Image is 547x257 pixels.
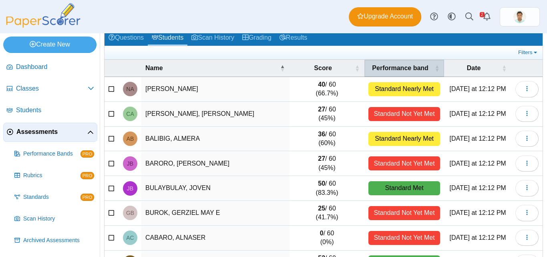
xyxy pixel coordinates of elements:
span: Performance band [372,65,428,71]
span: Rubrics [23,172,80,180]
span: JOVEN BULAYBULAY [127,186,133,191]
td: BULAYBULAY, JOVEN [141,176,290,201]
span: GERZIEL MAY E BUROK [126,210,134,216]
span: NORFA G. ABBAS [126,86,134,92]
a: Filters [516,49,541,57]
div: Standard Not Yet Met [368,156,440,170]
td: [PERSON_NAME] [141,77,290,102]
time: Aug 22, 2025 at 12:12 PM [450,85,506,92]
span: adonis maynard pilongo [513,10,526,23]
a: Scan History [11,209,97,229]
a: Create New [3,36,97,53]
td: BARORO, [PERSON_NAME] [141,151,290,176]
a: Alerts [478,8,496,26]
td: / 60 (41.7%) [290,201,364,226]
a: PaperScorer [3,22,83,29]
a: Results [276,31,311,46]
a: Questions [105,31,148,46]
span: CATHLYNNE ROSE M. ALVARADO [126,111,134,117]
span: ALNASER CABARO [126,235,134,241]
span: Scan History [23,215,94,223]
div: Standard Not Yet Met [368,231,440,245]
span: Dashboard [16,63,94,71]
a: Upgrade Account [349,7,421,26]
time: Aug 22, 2025 at 12:12 PM [450,234,506,241]
a: Grading [238,31,276,46]
b: 40 [318,81,325,88]
span: Date [467,65,481,71]
div: Standard Nearly Met [368,82,440,96]
td: / 60 (0%) [290,226,364,251]
td: CABARO, ALNASER [141,226,290,251]
span: Date : Activate to sort [502,60,507,77]
td: BALIBIG, ALMERA [141,127,290,152]
a: Classes [3,79,97,99]
span: PRO [80,172,94,179]
span: PRO [80,150,94,158]
a: Scan History [187,31,238,46]
time: Aug 22, 2025 at 12:12 PM [450,160,506,167]
span: Performance Bands [23,150,80,158]
span: Archived Assessments [23,237,94,245]
time: Aug 22, 2025 at 12:12 PM [450,184,506,191]
b: 27 [318,106,325,113]
td: / 60 (45%) [290,102,364,127]
span: Performance band : Activate to sort [434,60,439,77]
a: Students [148,31,187,46]
span: JESLER BARORO [127,161,133,166]
td: [PERSON_NAME], [PERSON_NAME] [141,102,290,127]
a: Archived Assessments [11,231,97,250]
b: 50 [318,180,325,187]
b: 25 [318,205,325,212]
span: Score : Activate to sort [355,60,360,77]
td: BUROK, GERZIEL MAY E [141,201,290,226]
span: PRO [80,194,94,201]
span: Name [145,65,163,71]
a: Performance Bands PRO [11,144,97,164]
span: Score [314,65,332,71]
img: PaperScorer [3,3,83,28]
a: Assessments [3,123,97,142]
a: Dashboard [3,58,97,77]
div: Standard Not Yet Met [368,206,440,220]
time: Aug 22, 2025 at 12:12 PM [450,110,506,117]
a: ps.qM1w65xjLpOGVUdR [500,7,540,26]
span: ALMERA BALIBIG [127,136,134,142]
span: Upgrade Account [357,12,413,21]
td: / 60 (60%) [290,127,364,152]
div: Standard Met [368,181,440,195]
time: Aug 22, 2025 at 12:12 PM [450,135,506,142]
b: 36 [318,131,325,138]
a: Standards PRO [11,188,97,207]
b: 27 [318,155,325,162]
td: / 60 (83.3%) [290,176,364,201]
td: / 60 (45%) [290,151,364,176]
span: Name : Activate to invert sorting [280,60,285,77]
span: Assessments [16,127,87,136]
span: Students [16,106,94,115]
img: ps.qM1w65xjLpOGVUdR [513,10,526,23]
span: Classes [16,84,88,93]
a: Rubrics PRO [11,166,97,185]
span: Standards [23,193,80,201]
b: 0 [320,230,324,237]
div: Standard Not Yet Met [368,107,440,121]
a: Students [3,101,97,120]
td: / 60 (66.7%) [290,77,364,102]
time: Aug 22, 2025 at 12:12 PM [450,209,506,216]
div: Standard Nearly Met [368,132,440,146]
